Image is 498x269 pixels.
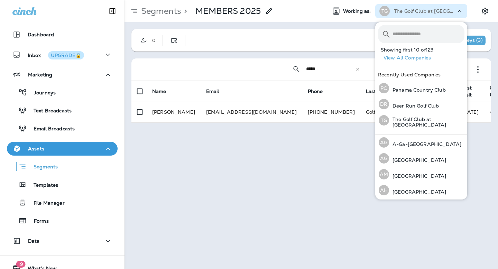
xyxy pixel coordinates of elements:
[343,8,372,14] span: Working as:
[167,34,181,47] button: Dynamic
[28,146,44,151] p: Assets
[201,102,302,122] td: [EMAIL_ADDRESS][DOMAIN_NAME]
[375,166,467,182] button: AM[GEOGRAPHIC_DATA]
[28,32,54,37] p: Dashboard
[7,195,118,210] button: File Manager
[389,157,446,163] p: [GEOGRAPHIC_DATA]
[195,6,261,16] p: MEMBERS 2025
[379,99,389,109] div: DR
[289,62,303,76] button: Collapse Search
[7,159,118,174] button: Segments
[27,218,49,225] p: Forms
[308,88,323,94] span: Phone
[379,169,389,179] div: AM
[7,121,118,136] button: Email Broadcasts
[7,234,118,248] button: Data
[381,47,467,53] p: Showing first 10 of 123
[28,238,40,244] p: Data
[181,6,187,16] p: >
[389,103,439,109] p: Deer Run Golf Club
[27,108,72,114] p: Text Broadcasts
[7,177,118,192] button: Templates
[375,198,467,215] button: AG[GEOGRAPHIC_DATA] [US_STATE]
[462,85,472,98] span: Last Visit
[51,53,81,58] div: UPGRADE🔒
[147,102,201,122] td: [PERSON_NAME]
[375,80,467,96] button: PCPanama Country Club
[456,102,484,122] td: [DATE]
[375,96,467,112] button: DRDeer Run Golf Club
[375,112,467,129] button: TGThe Golf Club at [GEOGRAPHIC_DATA]
[379,6,390,16] div: TG
[302,102,360,122] td: [PHONE_NUMBER]
[394,8,456,14] p: The Golf Club at [GEOGRAPHIC_DATA]
[137,34,151,47] button: Customer Only
[151,38,163,43] div: 0
[389,141,461,147] p: A-Ga-[GEOGRAPHIC_DATA]
[375,134,467,150] button: AGA-Ga-[GEOGRAPHIC_DATA]
[103,4,122,18] button: Collapse Sidebar
[27,164,58,171] p: Segments
[7,85,118,100] button: Journeys
[389,173,446,179] p: [GEOGRAPHIC_DATA]
[379,137,389,148] div: AG
[16,261,25,268] span: 19
[379,83,389,93] div: PC
[360,102,456,122] td: Golf Club At [GEOGRAPHIC_DATA]
[206,88,219,94] span: Email
[375,150,467,166] button: AG[GEOGRAPHIC_DATA]
[7,213,118,228] button: Forms
[28,72,52,77] p: Marketing
[389,87,446,93] p: Panama Country Club
[27,182,58,189] p: Templates
[7,103,118,118] button: Text Broadcasts
[389,189,446,195] p: [GEOGRAPHIC_DATA]
[48,51,84,59] button: UPGRADE🔒
[7,48,118,62] button: InboxUPGRADE🔒
[375,69,467,80] div: Recently Used Companies
[138,6,181,16] p: Segments
[7,142,118,156] button: Assets
[28,51,84,58] p: Inbox
[379,153,389,164] div: AG
[381,53,467,63] button: View All Companies
[366,88,413,94] span: Last Location Name
[27,200,65,207] p: File Manager
[379,115,389,126] div: TG
[389,117,464,128] p: The Golf Club at [GEOGRAPHIC_DATA]
[27,126,75,132] p: Email Broadcasts
[453,37,483,44] p: Journeys ( 3 )
[27,90,56,96] p: Journeys
[7,68,118,82] button: Marketing
[7,28,118,41] button: Dashboard
[375,182,467,198] button: AH[GEOGRAPHIC_DATA]
[152,88,166,94] span: Name
[379,185,389,195] div: AH
[479,5,491,17] button: Settings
